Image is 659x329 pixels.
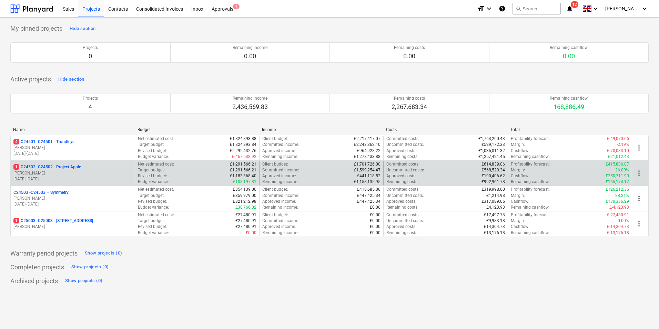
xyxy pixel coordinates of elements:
[235,205,256,210] p: £38,766.02
[511,161,550,167] p: Profitability forecast :
[513,3,561,14] button: Search
[13,151,132,157] p: [DATE] - [DATE]
[511,212,550,218] p: Profitability forecast :
[63,276,104,287] button: Show projects (0)
[606,199,629,205] p: £130,336.29
[394,52,425,60] p: 0.00
[386,167,424,173] p: Uncommitted costs :
[386,187,419,192] p: Committed costs :
[230,136,256,142] p: £1,824,893.88
[13,170,132,176] p: [PERSON_NAME]
[606,161,629,167] p: £415,886.07
[607,212,629,218] p: £-27,480.91
[511,199,529,205] p: Cashflow :
[392,96,427,101] p: Remaining costs
[58,76,84,83] div: Hide section
[13,164,81,170] p: C24502 - C24502 - Project Apple
[386,205,418,210] p: Remaining costs :
[607,224,629,230] p: £-14,304.73
[230,173,256,179] p: £1,183,368.40
[511,230,550,236] p: Remaining cashflow :
[357,173,381,179] p: £441,118.52
[83,103,98,111] p: 4
[232,154,256,160] p: £-467,538.92
[138,127,256,132] div: Budget
[232,96,268,101] p: Remaining income
[481,199,505,205] p: £317,089.05
[10,277,58,285] p: Archived projects
[262,193,299,199] p: Committed income :
[13,139,74,145] p: C24501 - C24501 - Trundleys
[262,142,299,148] p: Committed income :
[262,199,296,205] p: Approved income :
[386,136,419,142] p: Committed costs :
[13,127,132,132] div: Name
[10,263,64,271] p: Completed projects
[262,167,299,173] p: Committed income :
[235,224,256,230] p: £27,480.91
[357,199,381,205] p: £447,425.34
[511,148,529,154] p: Cashflow :
[233,199,256,205] p: £321,212.98
[486,193,505,199] p: £1,214.98
[386,218,424,224] p: Uncommitted costs :
[138,173,167,179] p: Revised budget :
[262,187,288,192] p: Client budget :
[484,224,505,230] p: £14,304.73
[571,1,578,8] span: 12
[386,173,416,179] p: Approved costs :
[485,4,493,13] i: keyboard_arrow_down
[606,187,629,192] p: £126,212.36
[70,262,110,273] button: Show projects (0)
[13,139,132,157] div: 4C24501 -C24501 - Trundleys[PERSON_NAME][DATE]-[DATE]
[262,127,381,132] div: Income
[68,23,97,34] button: Hide section
[486,218,505,224] p: £9,983.18
[635,144,643,152] span: more_vert
[138,167,165,173] p: Target budget :
[394,45,425,51] p: Remaining costs
[625,296,659,329] iframe: Chat Widget
[605,6,640,11] span: [PERSON_NAME] Booree
[511,136,550,142] p: Profitability forecast :
[13,190,69,196] p: C24503 - C24503 – Symmetry
[510,127,629,132] div: Total
[83,45,98,51] p: Projects
[138,199,167,205] p: Revised budget :
[13,139,19,144] span: 4
[230,167,256,173] p: £1,291,566.21
[13,176,132,182] p: [DATE] - [DATE]
[13,218,19,223] span: 1
[606,173,629,179] p: £250,711.90
[354,154,381,160] p: £1,278,433.88
[138,161,174,167] p: Net estimated cost :
[235,212,256,218] p: £27,480.91
[511,193,525,199] p: Margin :
[233,4,240,9] span: 1
[550,52,588,60] p: 0.00
[609,205,629,210] p: £-4,123.93
[13,164,132,182] div: 1C24502 -C24502 - Project Apple[PERSON_NAME][DATE]-[DATE]
[478,154,505,160] p: £1,257,421.45
[386,199,416,205] p: Approved costs :
[354,136,381,142] p: £2,217,417.07
[481,179,505,185] p: £992,961.78
[481,187,505,192] p: £319,998.00
[233,179,256,185] p: £108,197.81
[13,224,132,230] p: [PERSON_NAME]
[57,74,86,85] button: Hide section
[550,103,588,111] p: 168,886.49
[617,142,629,148] p: -2.19%
[354,161,381,167] p: £1,701,726.00
[370,230,381,236] p: £0.00
[262,154,298,160] p: Remaining income :
[511,142,525,148] p: Margin :
[138,142,165,148] p: Target budget :
[386,127,505,132] div: Costs
[607,136,629,142] p: £-49,070.66
[511,179,550,185] p: Remaining cashflow :
[615,167,629,173] p: 26.00%
[233,52,267,60] p: 0.00
[511,218,525,224] p: Margin :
